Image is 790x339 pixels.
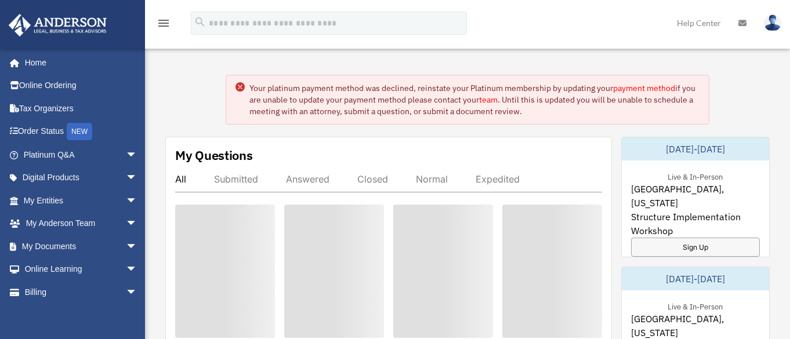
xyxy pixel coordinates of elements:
[8,120,155,144] a: Order StatusNEW
[631,210,760,238] span: Structure Implementation Workshop
[175,147,253,164] div: My Questions
[357,173,388,185] div: Closed
[157,16,171,30] i: menu
[286,173,329,185] div: Answered
[631,238,760,257] a: Sign Up
[8,258,155,281] a: Online Learningarrow_drop_down
[658,170,732,182] div: Live & In-Person
[8,280,155,304] a: Billingarrow_drop_down
[479,94,498,105] a: team
[622,267,770,290] div: [DATE]-[DATE]
[658,300,732,312] div: Live & In-Person
[5,14,110,37] img: Anderson Advisors Platinum Portal
[126,166,149,190] span: arrow_drop_down
[249,82,700,117] div: Your platinum payment method was declined, reinstate your Platinum membership by updating your if...
[613,83,675,93] a: payment method
[8,97,155,120] a: Tax Organizers
[8,51,149,74] a: Home
[67,123,92,140] div: NEW
[631,182,760,210] span: [GEOGRAPHIC_DATA], [US_STATE]
[8,235,155,258] a: My Documentsarrow_drop_down
[764,14,781,31] img: User Pic
[8,143,155,166] a: Platinum Q&Aarrow_drop_down
[194,16,206,28] i: search
[126,258,149,282] span: arrow_drop_down
[157,20,171,30] a: menu
[126,212,149,236] span: arrow_drop_down
[126,280,149,304] span: arrow_drop_down
[8,166,155,189] a: Digital Productsarrow_drop_down
[8,189,155,212] a: My Entitiesarrow_drop_down
[126,189,149,213] span: arrow_drop_down
[8,74,155,97] a: Online Ordering
[416,173,448,185] div: Normal
[175,173,186,185] div: All
[126,235,149,258] span: arrow_drop_down
[622,137,770,161] div: [DATE]-[DATE]
[8,212,155,235] a: My Anderson Teamarrow_drop_down
[476,173,520,185] div: Expedited
[126,143,149,167] span: arrow_drop_down
[214,173,258,185] div: Submitted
